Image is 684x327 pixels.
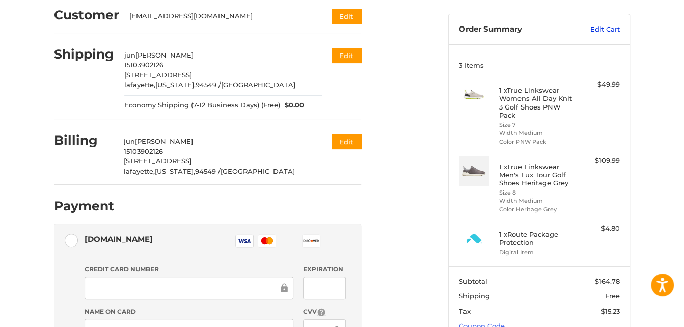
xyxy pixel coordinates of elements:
[459,61,620,69] h3: 3 Items
[303,265,345,274] label: Expiration
[459,307,471,315] span: Tax
[124,100,280,111] span: Economy Shipping (7-12 Business Days) (Free)
[54,46,114,62] h2: Shipping
[135,51,194,59] span: [PERSON_NAME]
[124,157,191,165] span: [STREET_ADDRESS]
[54,198,114,214] h2: Payment
[499,248,577,257] li: Digital Item
[155,80,196,89] span: [US_STATE],
[85,265,293,274] label: Credit Card Number
[332,134,361,149] button: Edit
[605,292,620,300] span: Free
[124,61,163,69] span: 15103902126
[280,100,305,111] span: $0.00
[85,307,293,316] label: Name on Card
[332,9,361,23] button: Edit
[459,292,490,300] span: Shipping
[124,80,155,89] span: lafayette,
[595,277,620,285] span: $164.78
[580,79,620,90] div: $49.99
[221,80,295,89] span: [GEOGRAPHIC_DATA]
[499,138,577,146] li: Color PNW Pack
[196,80,221,89] span: 94549 /
[499,230,577,247] h4: 1 x Route Package Protection
[580,224,620,234] div: $4.80
[303,307,345,317] label: CVV
[124,71,192,79] span: [STREET_ADDRESS]
[499,205,577,214] li: Color Heritage Grey
[129,11,312,21] div: [EMAIL_ADDRESS][DOMAIN_NAME]
[580,156,620,166] div: $109.99
[601,307,620,315] span: $15.23
[124,51,135,59] span: jun
[499,121,577,129] li: Size 7
[85,231,153,248] div: [DOMAIN_NAME]
[499,188,577,197] li: Size 8
[124,167,155,175] span: lafayette,
[332,48,361,63] button: Edit
[155,167,195,175] span: [US_STATE],
[124,147,163,155] span: 15103902126
[124,137,135,145] span: jun
[499,86,577,119] h4: 1 x True Linkswear Womens All Day Knit 3 Golf Shoes PNW Pack
[499,162,577,187] h4: 1 x True Linkswear Men's Lux Tour Golf Shoes Heritage Grey
[568,24,620,35] a: Edit Cart
[459,277,487,285] span: Subtotal
[499,197,577,205] li: Width Medium
[54,132,114,148] h2: Billing
[459,24,568,35] h3: Order Summary
[195,167,221,175] span: 94549 /
[54,7,119,23] h2: Customer
[221,167,295,175] span: [GEOGRAPHIC_DATA]
[135,137,193,145] span: [PERSON_NAME]
[499,129,577,138] li: Width Medium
